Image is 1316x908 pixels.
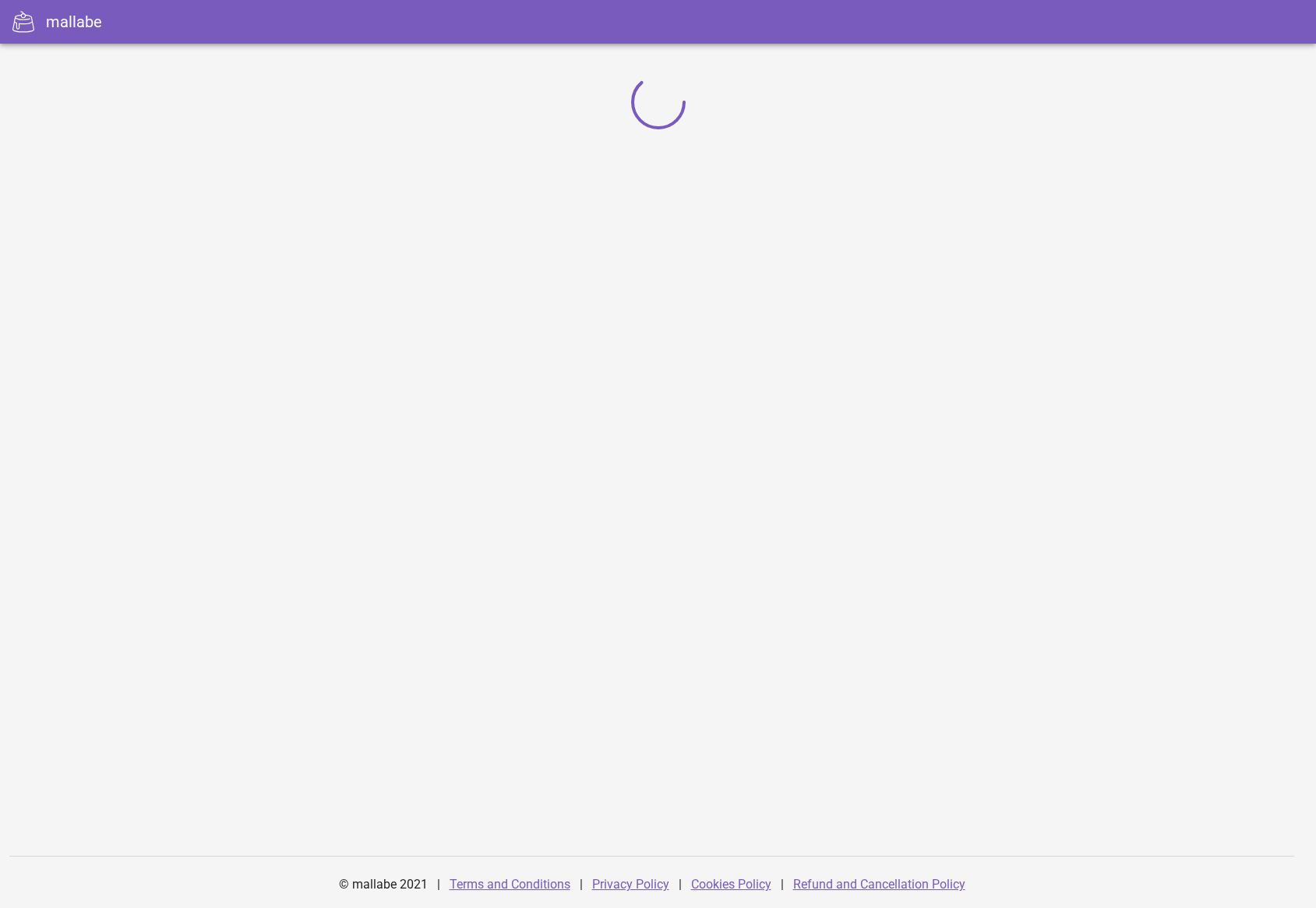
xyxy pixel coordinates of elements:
div: | [679,866,682,903]
a: Refund and Cancellation Policy [793,877,965,892]
div: © mallabe 2021 [330,866,437,903]
div: | [781,866,784,903]
div: mallabe [46,10,102,34]
div: | [437,866,440,903]
a: Terms and Conditions [450,877,570,892]
a: Cookies Policy [691,877,771,892]
a: Privacy Policy [592,877,669,892]
div: | [580,866,583,903]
